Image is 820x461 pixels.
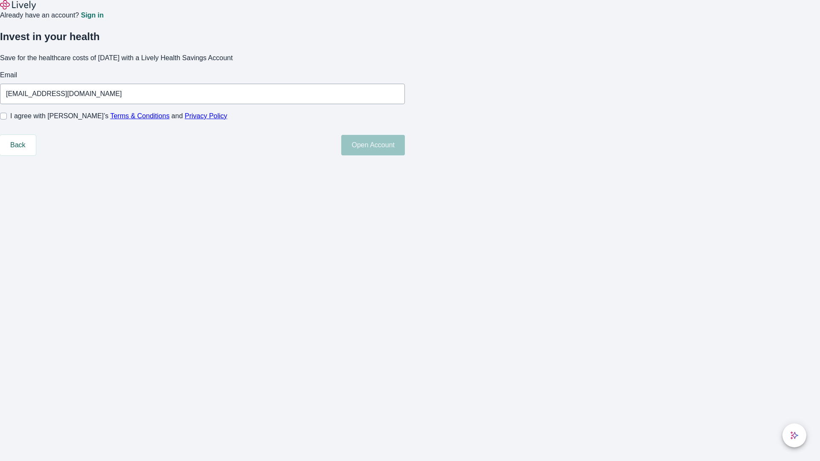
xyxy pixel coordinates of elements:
a: Sign in [81,12,103,19]
span: I agree with [PERSON_NAME]’s and [10,111,227,121]
svg: Lively AI Assistant [790,431,799,440]
a: Privacy Policy [185,112,228,120]
a: Terms & Conditions [110,112,170,120]
button: chat [782,423,806,447]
